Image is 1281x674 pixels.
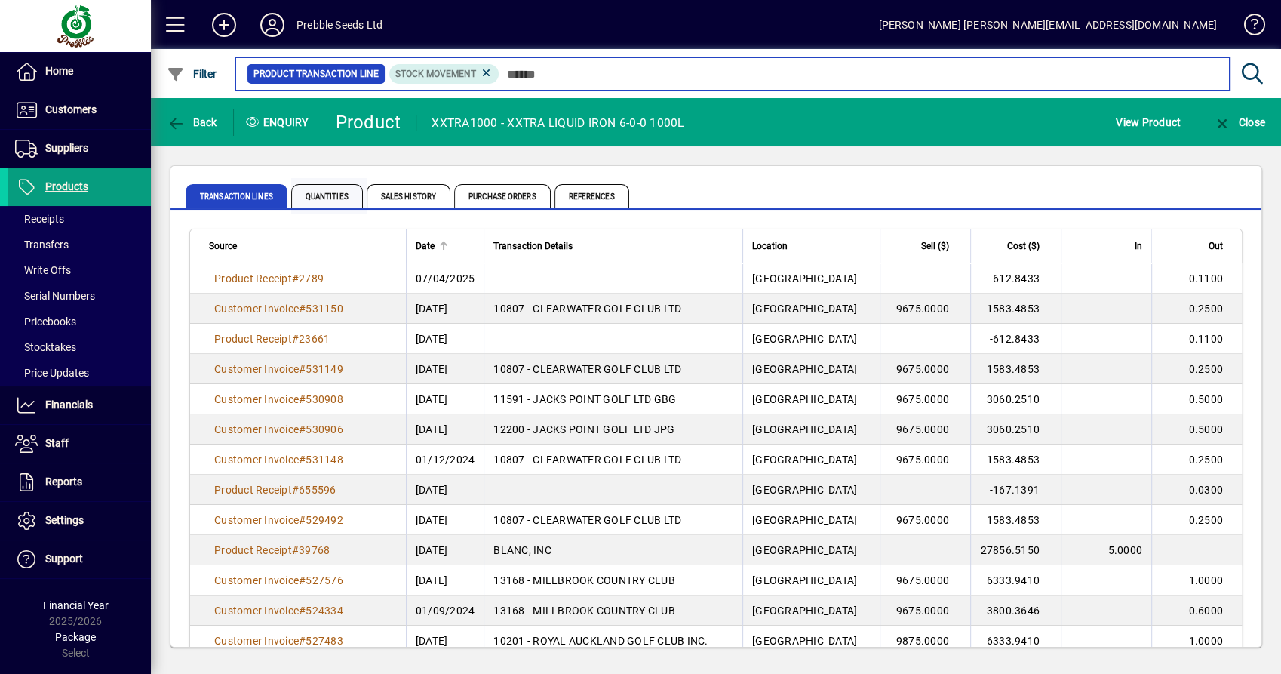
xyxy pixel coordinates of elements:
a: Customer Invoice#531148 [209,451,349,468]
span: 0.2500 [1189,303,1224,315]
div: Product [336,110,401,134]
span: Receipts [15,213,64,225]
span: # [299,454,306,466]
span: 527483 [306,635,343,647]
td: 1583.4853 [970,505,1061,535]
span: 655596 [299,484,336,496]
span: 1.0000 [1189,574,1224,586]
td: 13168 - MILLBROOK COUNTRY CLUB [484,565,742,596]
div: Sell ($) [889,238,963,254]
span: Product Receipt [214,484,292,496]
span: Sell ($) [921,238,949,254]
td: [DATE] [406,324,484,354]
td: [DATE] [406,626,484,656]
span: Financial Year [43,599,109,611]
div: Cost ($) [980,238,1053,254]
td: 9675.0000 [880,294,970,324]
span: 0.5000 [1189,393,1224,405]
span: Product Receipt [214,333,292,345]
td: [DATE] [406,505,484,535]
span: 0.1100 [1189,333,1224,345]
a: Support [8,540,151,578]
td: 3800.3646 [970,596,1061,626]
a: Settings [8,502,151,540]
a: Product Receipt#2789 [209,270,329,287]
span: Transfers [15,239,69,251]
span: 0.2500 [1189,454,1224,466]
td: 9675.0000 [880,354,970,384]
button: Filter [163,60,221,88]
td: 10807 - CLEARWATER GOLF CLUB LTD [484,445,742,475]
span: # [299,393,306,405]
td: 27856.5150 [970,535,1061,565]
div: Prebble Seeds Ltd [296,13,382,37]
span: # [292,333,299,345]
div: Date [416,238,475,254]
a: Customer Invoice#527576 [209,572,349,589]
span: Transaction Lines [186,184,287,208]
a: Home [8,53,151,91]
span: 0.2500 [1189,363,1224,375]
span: Home [45,65,73,77]
td: 01/12/2024 [406,445,484,475]
span: [GEOGRAPHIC_DATA] [752,363,857,375]
span: Sales History [367,184,450,208]
span: References [554,184,629,208]
a: Product Receipt#39768 [209,542,335,559]
td: 10807 - CLEARWATER GOLF CLUB LTD [484,354,742,384]
span: Product Receipt [214,544,292,556]
span: 527576 [306,574,343,586]
a: Staff [8,425,151,463]
span: Customer Invoice [214,393,299,405]
td: 12200 - JACKS POINT GOLF LTD JPG [484,414,742,445]
span: 1.0000 [1189,635,1224,647]
span: Filter [167,68,217,80]
td: [DATE] [406,535,484,565]
a: Customer Invoice#527483 [209,632,349,649]
span: [GEOGRAPHIC_DATA] [752,484,857,496]
span: Purchase Orders [454,184,551,208]
div: XXTRA1000 - XXTRA LIQUID IRON 6-0-0 1000L [432,111,684,135]
a: Customer Invoice#530906 [209,421,349,438]
td: 11591 - JACKS POINT GOLF LTD GBG [484,384,742,414]
span: # [299,514,306,526]
a: Product Receipt#655596 [209,482,342,498]
td: [DATE] [406,354,484,384]
app-page-header-button: Close enquiry [1197,109,1281,136]
td: 10807 - CLEARWATER GOLF CLUB LTD [484,505,742,535]
span: View Product [1116,110,1181,134]
span: 529492 [306,514,343,526]
span: Customer Invoice [214,514,299,526]
a: Customer Invoice#529492 [209,512,349,528]
span: 0.2500 [1189,514,1224,526]
td: -612.8433 [970,324,1061,354]
td: 9675.0000 [880,414,970,445]
td: 01/09/2024 [406,596,484,626]
td: 6333.9410 [970,565,1061,596]
td: -167.1391 [970,475,1061,505]
a: Product Receipt#23661 [209,331,335,347]
td: 9675.0000 [880,384,970,414]
a: Reports [8,463,151,501]
span: Product Transaction Line [253,66,379,82]
span: Transaction Details [493,238,573,254]
span: 0.0300 [1189,484,1224,496]
span: [GEOGRAPHIC_DATA] [752,514,857,526]
span: Customer Invoice [214,574,299,586]
span: Customer Invoice [214,423,299,435]
span: Customers [45,103,97,115]
td: 3060.2510 [970,414,1061,445]
span: 2789 [299,272,324,285]
td: 9875.0000 [880,626,970,656]
a: Customer Invoice#524334 [209,602,349,619]
span: Out [1209,238,1223,254]
span: Close [1212,116,1265,128]
a: Customer Invoice#531150 [209,300,349,317]
td: 10807 - CLEARWATER GOLF CLUB LTD [484,294,742,324]
span: [GEOGRAPHIC_DATA] [752,393,857,405]
span: Support [45,552,83,565]
span: Financials [45,399,93,411]
span: 530906 [306,423,343,435]
button: View Product [1112,109,1184,136]
span: [GEOGRAPHIC_DATA] [752,423,857,435]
